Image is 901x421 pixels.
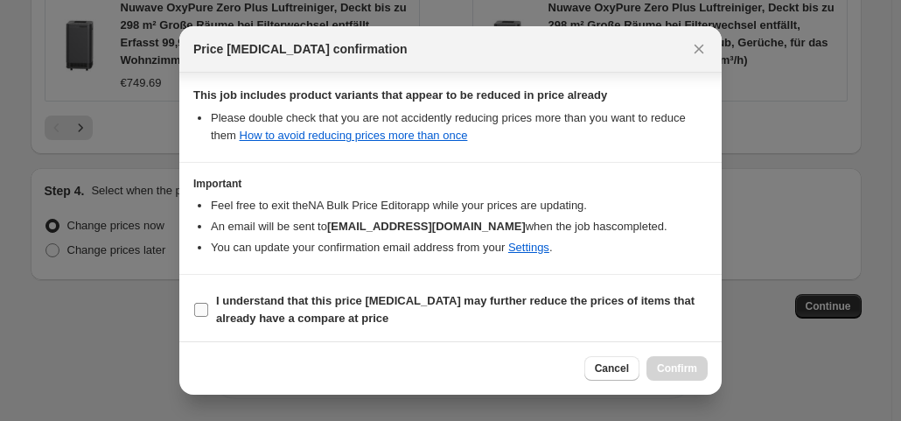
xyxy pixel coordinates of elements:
button: Cancel [584,356,639,381]
b: [EMAIL_ADDRESS][DOMAIN_NAME] [327,220,526,233]
a: How to avoid reducing prices more than once [240,129,468,142]
h3: Important [193,177,708,191]
span: Price [MEDICAL_DATA] confirmation [193,40,408,58]
b: I understand that this price [MEDICAL_DATA] may further reduce the prices of items that already h... [216,294,695,325]
b: This job includes product variants that appear to be reduced in price already [193,88,607,102]
a: Settings [508,241,549,254]
li: An email will be sent to when the job has completed . [211,218,708,235]
li: Please double check that you are not accidently reducing prices more than you want to reduce them [211,109,708,144]
li: Feel free to exit the NA Bulk Price Editor app while your prices are updating. [211,197,708,214]
button: Close [687,37,711,61]
span: Cancel [595,361,629,375]
li: You can update your confirmation email address from your . [211,239,708,256]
